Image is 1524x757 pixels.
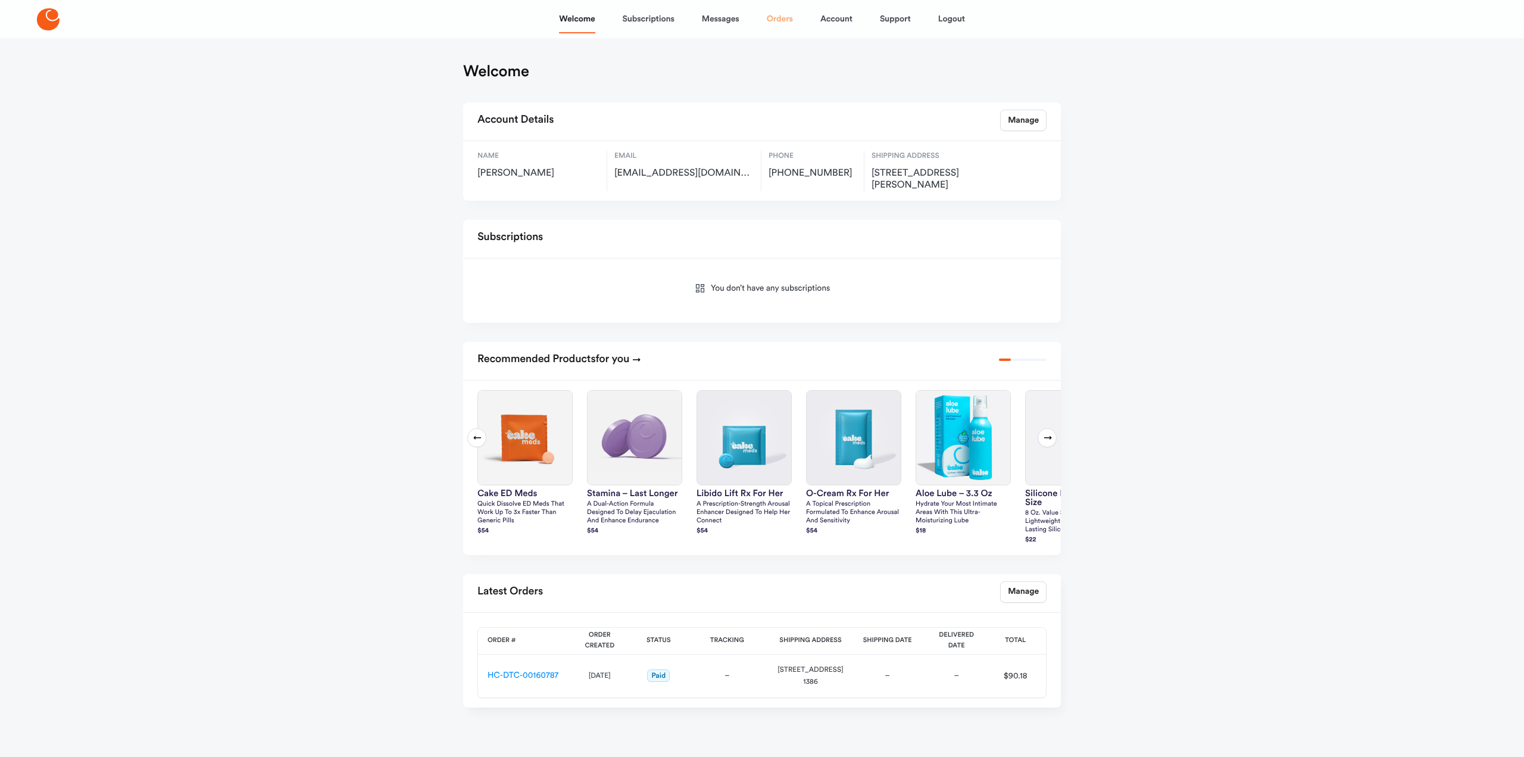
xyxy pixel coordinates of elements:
[488,671,558,680] a: HC-DTC-00160787
[991,628,1040,655] th: Total
[559,5,595,33] a: Welcome
[568,628,631,655] th: Order Created
[697,528,708,534] strong: $ 54
[806,500,901,525] p: A topical prescription formulated to enhance arousal and sensitivity
[477,500,573,525] p: Quick dissolve ED Meds that work up to 3x faster than generic pills
[477,349,641,370] h2: Recommended Products
[916,500,1011,525] p: Hydrate your most intimate areas with this ultra-moisturizing lube
[697,489,792,498] h3: Libido Lift Rx For Her
[777,664,843,688] div: [STREET_ADDRESS] 1386
[995,670,1036,682] div: $90.18
[631,628,686,655] th: Status
[807,391,901,485] img: O-Cream Rx for Her
[477,268,1047,313] div: You don’t have any subscriptions
[477,489,573,498] h3: Cake ED Meds
[1040,628,1085,655] th: Action
[1025,489,1120,507] h3: silicone lube – value size
[478,628,568,655] th: Order #
[1026,391,1120,485] img: silicone lube – value size
[587,500,682,525] p: A dual-action formula designed to delay ejaculation and enhance endurance
[463,62,529,81] h1: Welcome
[1025,509,1120,534] p: 8 oz. Value size ultra lightweight, extremely long-lasting silicone formula
[806,390,901,537] a: O-Cream Rx for HerO-Cream Rx for HerA topical prescription formulated to enhance arousal and sens...
[767,5,793,33] a: Orders
[769,167,857,179] span: [PHONE_NUMBER]
[1025,537,1036,543] strong: $ 22
[596,354,630,365] span: for you
[916,489,1011,498] h3: Aloe Lube – 3.3 oz
[938,5,965,33] a: Logout
[697,391,791,485] img: Libido Lift Rx For Her
[880,5,911,33] a: Support
[588,391,682,485] img: Stamina – Last Longer
[623,5,674,33] a: Subscriptions
[477,167,599,179] span: [PERSON_NAME]
[614,167,754,179] span: harshkapoor316@gmail.com
[697,500,792,525] p: A prescription-strength arousal enhancer designed to help her connect
[697,390,792,537] a: Libido Lift Rx For HerLibido Lift Rx For HerA prescription-strength arousal enhancer designed to ...
[1025,390,1120,546] a: silicone lube – value sizesilicone lube – value size8 oz. Value size ultra lightweight, extremely...
[477,110,554,131] h2: Account Details
[820,5,852,33] a: Account
[577,670,622,682] div: [DATE]
[1000,110,1047,131] a: Manage
[477,528,489,534] strong: $ 54
[916,391,1010,485] img: Aloe Lube – 3.3 oz
[702,5,739,33] a: Messages
[695,670,758,682] div: –
[477,581,543,603] h2: Latest Orders
[872,167,1000,191] span: 320 Crescent Village Circle, 1386, San Jose, US, 95134
[769,151,857,161] span: Phone
[477,390,573,537] a: Cake ED MedsCake ED MedsQuick dissolve ED Meds that work up to 3x faster than generic pills$54
[932,670,982,682] div: –
[587,489,682,498] h3: Stamina – Last Longer
[872,151,1000,161] span: Shipping Address
[614,151,754,161] span: Email
[1000,581,1047,603] a: Manage
[853,628,922,655] th: Shipping Date
[477,227,543,248] h2: Subscriptions
[916,528,926,534] strong: $ 18
[587,390,682,537] a: Stamina – Last LongerStamina – Last LongerA dual-action formula designed to delay ejaculation and...
[587,528,598,534] strong: $ 54
[863,670,913,682] div: –
[647,669,670,682] span: Paid
[478,391,572,485] img: Cake ED Meds
[806,489,901,498] h3: O-Cream Rx for Her
[922,628,991,655] th: Delivered Date
[916,390,1011,537] a: Aloe Lube – 3.3 ozAloe Lube – 3.3 ozHydrate your most intimate areas with this ultra-moisturizing...
[806,528,817,534] strong: $ 54
[477,151,599,161] span: Name
[768,628,852,655] th: Shipping Address
[686,628,768,655] th: Tracking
